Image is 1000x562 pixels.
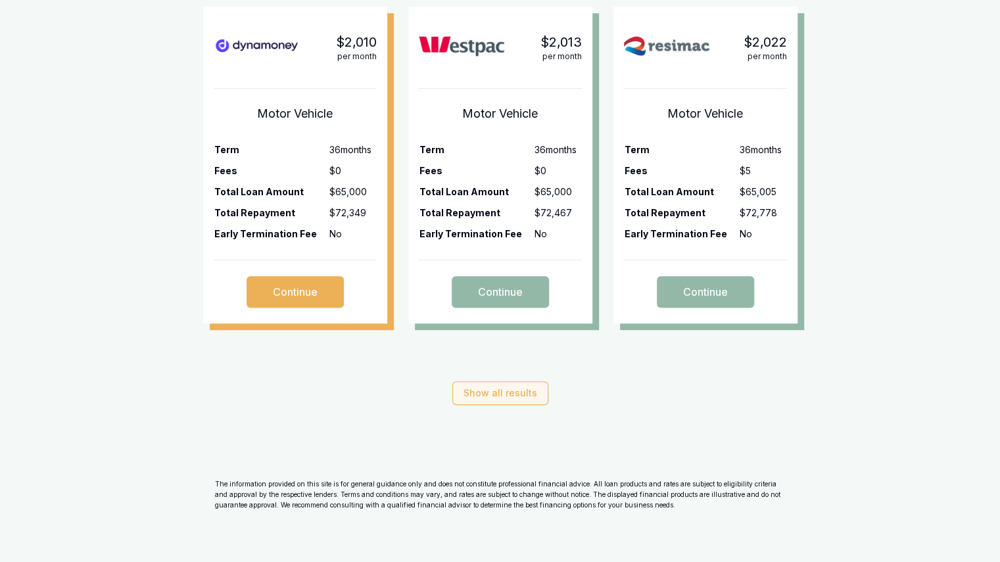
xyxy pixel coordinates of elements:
th: Fees [214,160,329,181]
th: Early Termination Fee [419,223,534,244]
th: Early Termination Fee [214,223,329,244]
td: $0 [328,160,376,181]
td: No [738,223,786,244]
th: Total Loan Amount [214,181,329,202]
th: Term [624,139,739,160]
h1: Motor Vehicle [419,105,582,139]
td: 36 months [533,139,581,160]
th: Term [214,139,329,160]
th: Total Repayment [214,202,329,223]
td: $65,005 [738,181,786,202]
th: Total Repayment [624,202,739,223]
th: Total Repayment [419,202,534,223]
h1: Motor Vehicle [624,105,787,139]
h1: Motor Vehicle [214,105,377,139]
div: per month [748,51,787,62]
td: $72,778 [738,202,786,223]
th: Fees [624,160,739,181]
img: dynamoney [214,33,299,59]
td: 36 months [328,139,376,160]
td: No [533,223,581,244]
td: 36 months [738,139,786,160]
th: Total Loan Amount [624,181,739,202]
td: $72,467 [533,202,581,223]
th: Total Loan Amount [419,181,534,202]
td: $0 [533,160,581,181]
div: $2,013 [540,33,582,51]
td: $65,000 [328,181,376,202]
td: $65,000 [533,181,581,202]
th: Fees [419,160,534,181]
div: $2,022 [744,33,787,51]
th: Early Termination Fee [624,223,739,244]
img: westpac [419,33,504,59]
button: Continue [247,276,344,308]
button: Continue [452,276,549,308]
div: $2,010 [336,33,377,51]
button: Show all results [452,381,548,405]
th: Term [419,139,534,160]
div: per month [542,51,582,62]
td: $5 [738,160,786,181]
img: resimac [624,33,709,59]
p: The information provided on this site is for general guidance only and does not constitute profes... [215,479,786,510]
td: $72,349 [328,202,376,223]
div: per month [337,51,377,62]
td: No [328,223,376,244]
button: Continue [657,276,754,308]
